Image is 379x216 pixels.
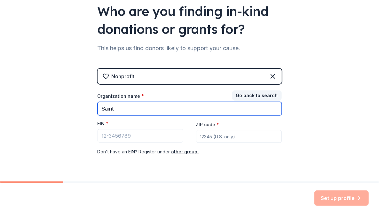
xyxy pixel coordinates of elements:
input: 12345 (U.S. only) [196,130,282,143]
div: Don ' t have an EIN? Register under [98,148,282,156]
button: other group. [171,148,199,156]
input: 12-3456789 [98,129,183,143]
div: This helps us find donors likely to support your cause. [98,43,282,53]
button: Go back to search [232,90,282,101]
div: Who are you finding in-kind donations or grants for? [98,2,282,38]
label: Organization name [98,93,144,99]
label: EIN [98,120,109,127]
div: Nonprofit [112,73,135,80]
label: ZIP code [196,121,219,128]
input: American Red Cross [98,102,282,115]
